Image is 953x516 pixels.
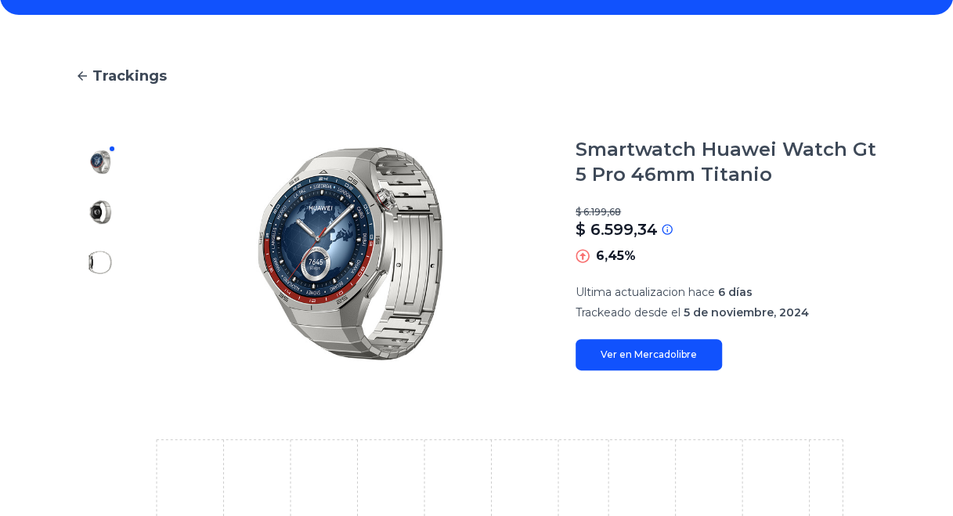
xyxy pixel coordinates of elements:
p: $ 6.199,68 [576,206,878,218]
h1: Smartwatch Huawei Watch Gt 5 Pro 46mm Titanio [576,137,878,187]
span: Trackeado desde el [576,305,680,319]
span: 5 de noviembre, 2024 [684,305,809,319]
span: Ultima actualizacion hace [576,285,715,299]
a: Ver en Mercadolibre [576,339,722,370]
img: Smartwatch Huawei Watch Gt 5 Pro 46mm Titanio [88,250,113,275]
span: Trackings [92,65,167,87]
span: 6 días [718,285,753,299]
img: Smartwatch Huawei Watch Gt 5 Pro 46mm Titanio [88,200,113,225]
p: 6,45% [596,247,636,265]
img: Smartwatch Huawei Watch Gt 5 Pro 46mm Titanio [88,150,113,175]
img: Smartwatch Huawei Watch Gt 5 Pro 46mm Titanio [157,137,544,370]
p: $ 6.599,34 [576,218,658,240]
a: Trackings [75,65,878,87]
